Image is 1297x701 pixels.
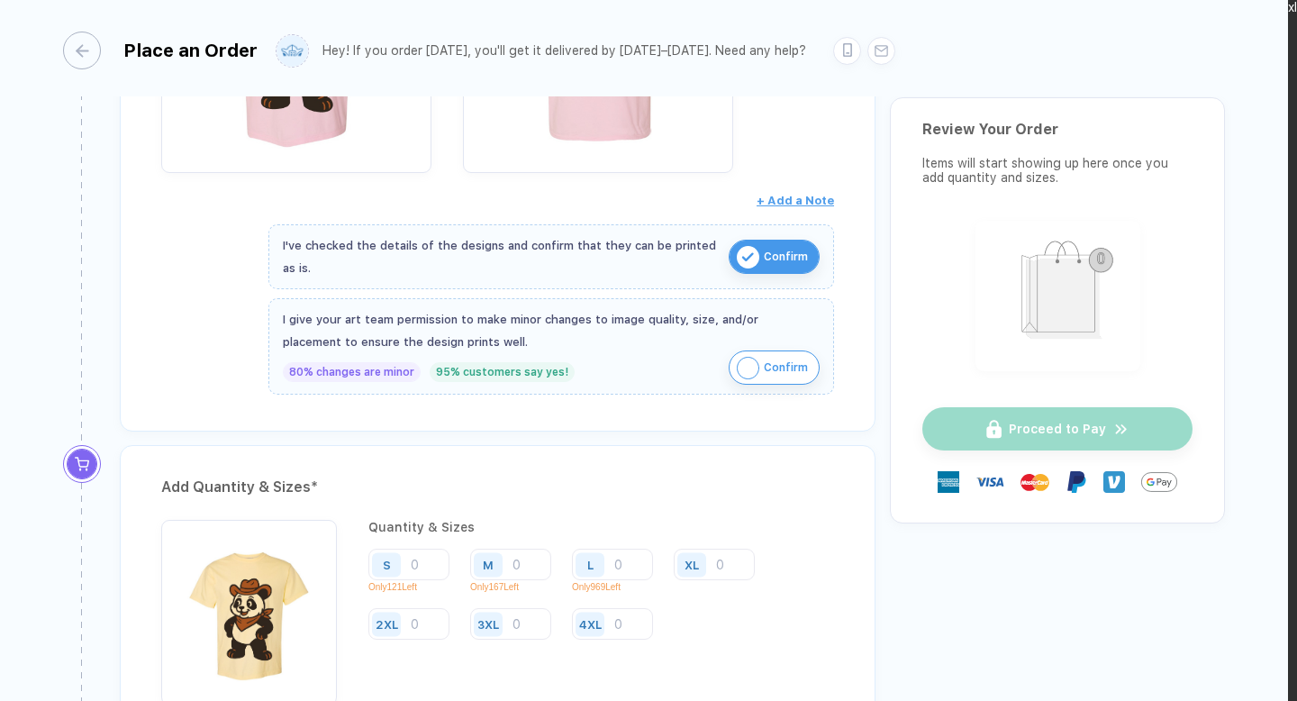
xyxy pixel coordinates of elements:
[123,40,258,61] div: Place an Order
[579,617,602,631] div: 4XL
[757,194,834,207] span: + Add a Note
[572,582,667,592] p: Only 969 Left
[1066,471,1087,493] img: Paypal
[1020,468,1049,496] img: master-card
[938,471,959,493] img: express
[322,43,806,59] div: Hey! If you order [DATE], you'll get it delivered by [DATE]–[DATE]. Need any help?
[1141,464,1177,500] img: GPay
[764,242,808,271] span: Confirm
[368,582,463,592] p: Only 121 Left
[685,558,699,571] div: XL
[283,362,421,382] div: 80% changes are minor
[430,362,575,382] div: 95% customers say yes!
[587,558,594,571] div: L
[161,473,834,502] div: Add Quantity & Sizes
[383,558,391,571] div: S
[1103,471,1125,493] img: Venmo
[729,350,820,385] button: iconConfirm
[283,234,720,279] div: I've checked the details of the designs and confirm that they can be printed as is.
[922,156,1193,185] div: Items will start showing up here once you add quantity and sizes.
[283,308,820,353] div: I give your art team permission to make minor changes to image quality, size, and/or placement to...
[376,617,398,631] div: 2XL
[975,468,1004,496] img: visa
[729,240,820,274] button: iconConfirm
[483,558,494,571] div: M
[737,246,759,269] img: icon
[922,121,1193,138] div: Review Your Order
[170,529,328,687] img: c0820912-40bd-41cf-87c8-4370564ebb29_nt_front_1754041448605.jpg
[470,582,565,592] p: Only 167 Left
[368,520,834,534] div: Quantity & Sizes
[764,353,808,382] span: Confirm
[737,357,759,379] img: icon
[277,35,308,67] img: user profile
[984,229,1132,360] img: shopping_bag.png
[757,187,834,215] button: + Add a Note
[477,617,499,631] div: 3XL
